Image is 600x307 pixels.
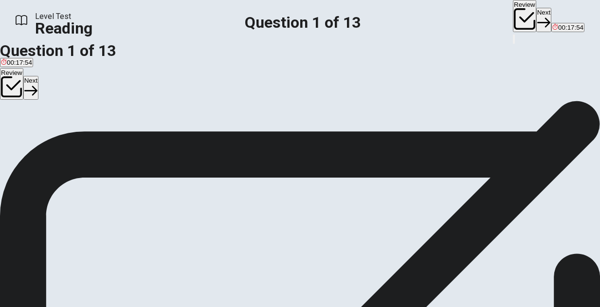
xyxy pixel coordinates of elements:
[23,76,38,100] button: Next
[245,17,361,28] h1: Question 1 of 13
[558,24,583,31] span: 00:17:54
[551,23,584,32] button: 00:17:54
[35,11,92,22] span: Level Test
[35,22,92,34] h1: Reading
[536,8,551,32] button: Next
[7,59,32,66] span: 00:17:54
